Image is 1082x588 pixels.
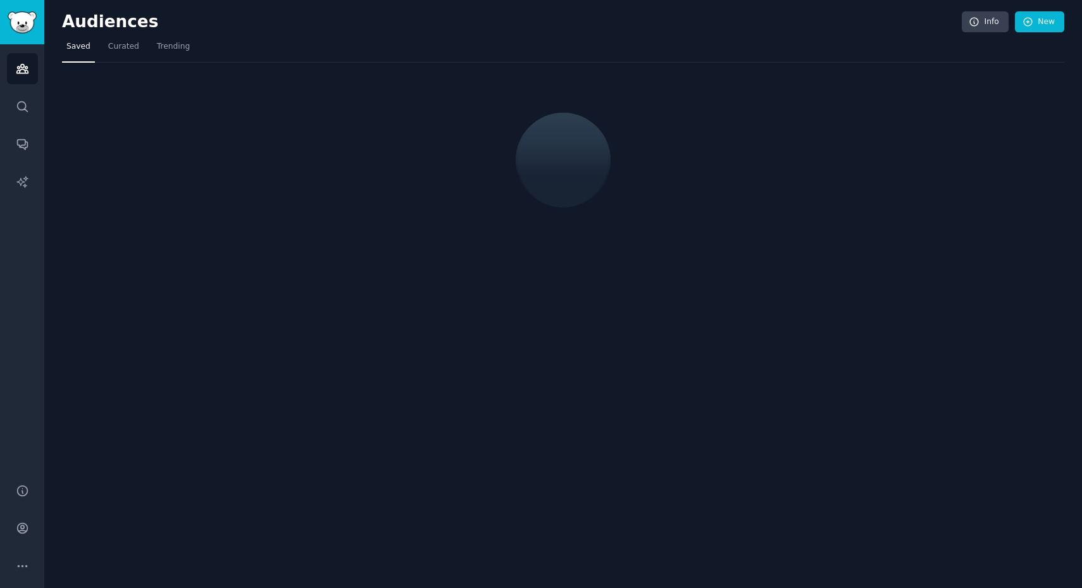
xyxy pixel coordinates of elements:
[108,41,139,53] span: Curated
[66,41,90,53] span: Saved
[104,37,144,63] a: Curated
[152,37,194,63] a: Trending
[1015,11,1064,33] a: New
[62,37,95,63] a: Saved
[62,12,962,32] h2: Audiences
[8,11,37,34] img: GummySearch logo
[962,11,1009,33] a: Info
[157,41,190,53] span: Trending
